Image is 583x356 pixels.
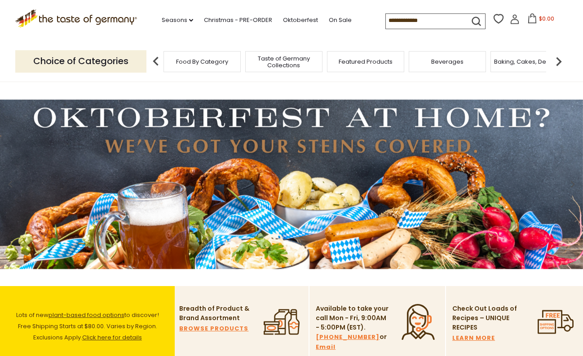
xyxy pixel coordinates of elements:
img: previous arrow [147,52,165,70]
a: Food By Category [176,58,228,65]
a: Oktoberfest [283,15,318,25]
p: Available to take your call Mon - Fri, 9:00AM - 5:00PM (EST). or [316,304,390,352]
a: [PHONE_NUMBER] [316,332,380,342]
p: Choice of Categories [15,50,146,72]
a: BROWSE PRODUCTS [179,324,248,334]
img: next arrow [550,52,568,70]
a: Seasons [162,15,193,25]
a: Taste of Germany Collections [248,55,320,69]
a: Click here for details [82,333,142,342]
p: Check Out Loads of Recipes – UNIQUE RECIPES [452,304,517,332]
a: Featured Products [339,58,393,65]
p: Breadth of Product & Brand Assortment [179,304,253,323]
a: Email [316,342,336,352]
a: Beverages [431,58,464,65]
button: $0.00 [521,13,560,27]
a: LEARN MORE [452,333,495,343]
span: $0.00 [539,15,554,22]
a: Christmas - PRE-ORDER [204,15,272,25]
span: Lots of new to discover! Free Shipping Starts at $80.00. Varies by Region. Exclusions Apply. [16,311,159,342]
a: plant-based food options [49,311,124,319]
a: Baking, Cakes, Desserts [494,58,564,65]
a: On Sale [329,15,352,25]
